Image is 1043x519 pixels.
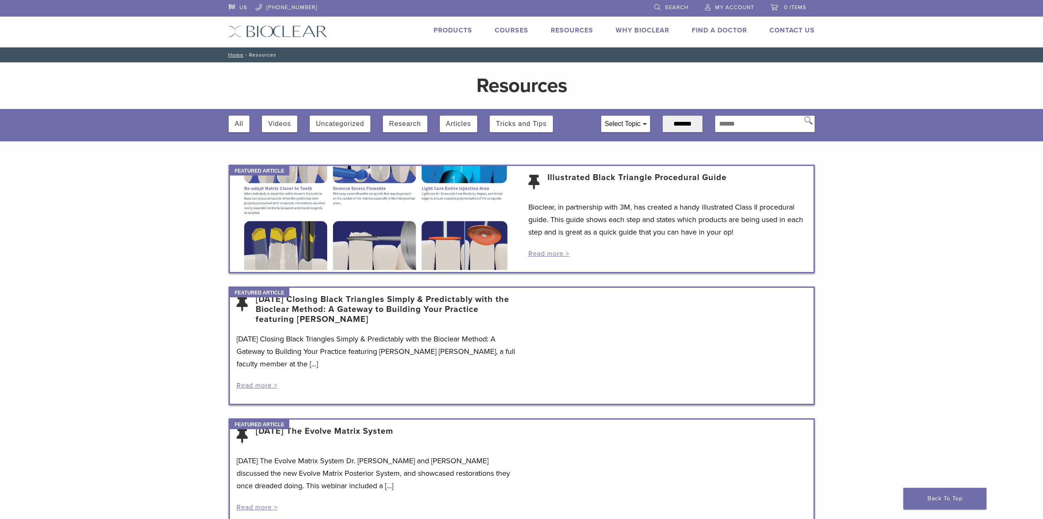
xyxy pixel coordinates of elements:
a: Illustrated Black Triangle Procedural Guide [547,173,727,193]
a: [DATE] The Evolve Matrix System [256,426,393,446]
span: / [244,53,249,57]
span: My Account [715,4,754,11]
a: [DATE] Closing Black Triangles Simply & Predictably with the Bioclear Method: A Gateway to Buildi... [256,294,515,324]
a: Contact Us [769,26,815,35]
p: [DATE] Closing Black Triangles Simply & Predictably with the Bioclear Method: A Gateway to Buildi... [237,333,515,370]
p: [DATE] The Evolve Matrix System Dr. [PERSON_NAME] and [PERSON_NAME] discussed the new Evolve Matr... [237,455,515,492]
a: Read more > [237,381,278,390]
a: Read more > [528,250,570,258]
span: 0 items [784,4,806,11]
button: Videos [268,116,291,132]
div: Select Topic [602,116,650,132]
button: Articles [446,116,471,132]
span: Search [665,4,688,11]
a: Home [226,52,244,58]
a: Read more > [237,503,278,512]
a: Courses [495,26,528,35]
button: All [235,116,244,132]
a: Resources [551,26,593,35]
button: Uncategorized [316,116,364,132]
a: Products [434,26,472,35]
button: Research [389,116,421,132]
a: Back To Top [903,488,986,509]
a: Find A Doctor [692,26,747,35]
nav: Resources [222,47,821,62]
img: Bioclear [229,25,327,37]
a: Why Bioclear [616,26,669,35]
h1: Resources [328,76,715,96]
p: Bioclear, in partnership with 3M, has created a handy illustrated Class II procedural guide. This... [528,201,807,238]
button: Tricks and Tips [496,116,547,132]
